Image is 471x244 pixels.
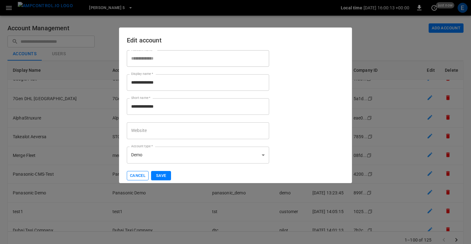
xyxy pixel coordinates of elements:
h6: Edit account [127,35,344,45]
button: Save [151,171,171,181]
label: Account type [131,144,153,149]
label: Display name [131,71,153,76]
p: demo [131,152,259,158]
label: Short name [131,95,150,100]
button: Cancel [127,171,149,181]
